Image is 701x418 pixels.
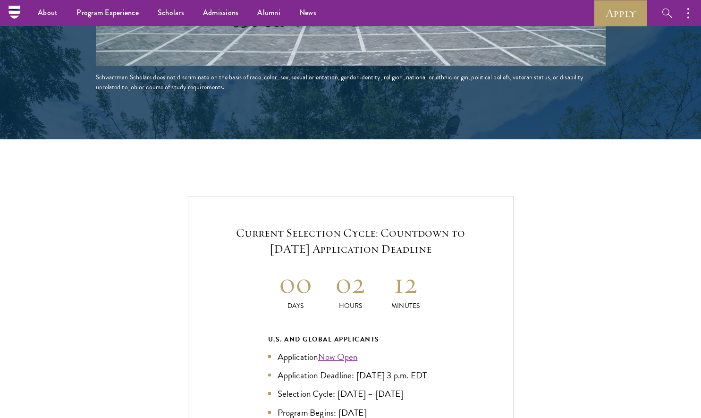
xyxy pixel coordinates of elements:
[318,350,358,364] a: Now Open
[268,350,433,364] li: Application
[96,72,606,92] div: Schwarzman Scholars does not discriminate on the basis of race, color, sex, sexual orientation, g...
[268,368,433,382] li: Application Deadline: [DATE] 3 p.m. EDT
[268,265,323,301] h2: 00
[378,265,433,301] h2: 12
[323,301,378,311] p: Hours
[268,387,433,401] li: Selection Cycle: [DATE] – [DATE]
[268,301,323,311] p: Days
[378,301,433,311] p: Minutes
[217,225,485,257] h5: Current Selection Cycle: Countdown to [DATE] Application Deadline
[268,333,433,345] div: U.S. and Global Applicants
[323,265,378,301] h2: 02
